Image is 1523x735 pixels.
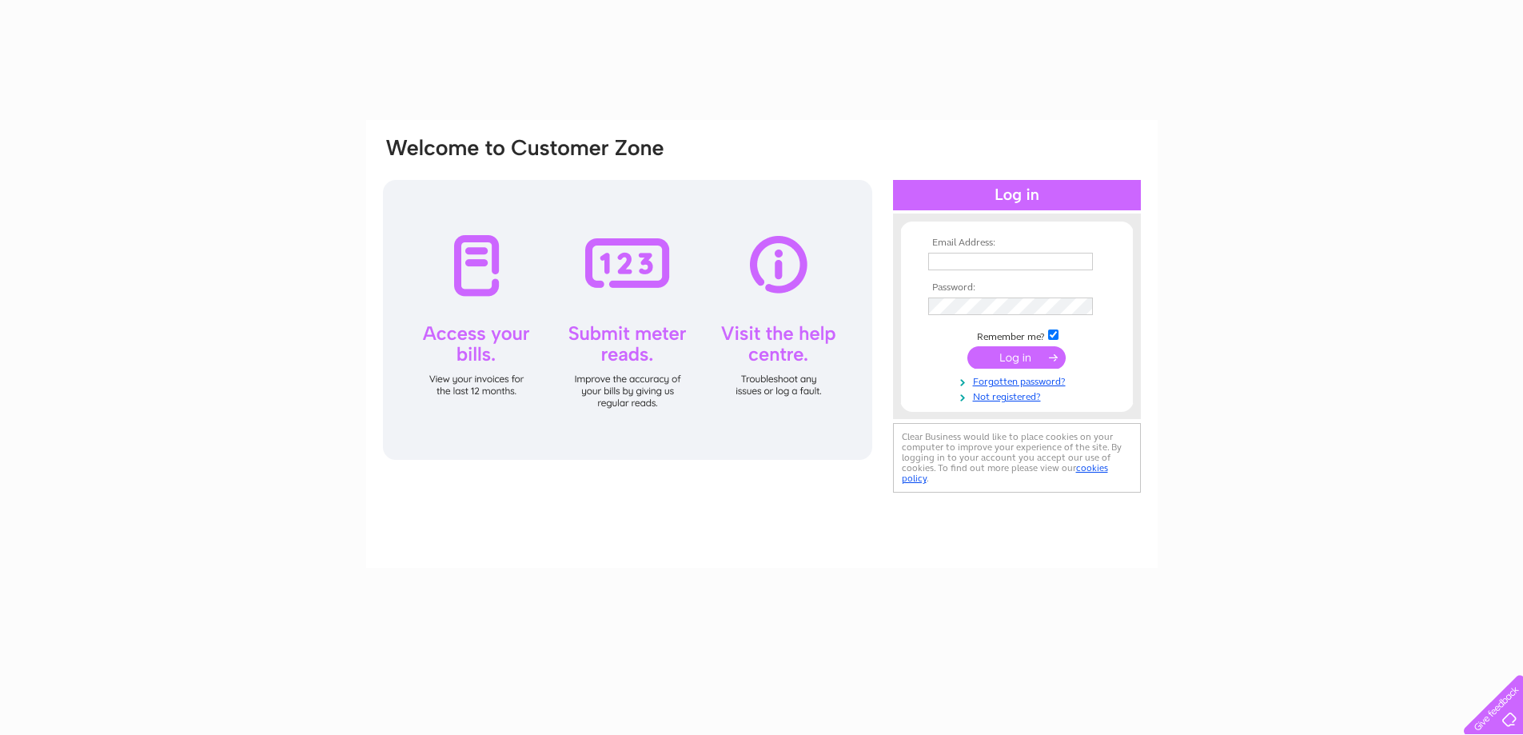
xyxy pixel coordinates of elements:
[928,388,1110,403] a: Not registered?
[902,462,1108,484] a: cookies policy
[928,373,1110,388] a: Forgotten password?
[924,238,1110,249] th: Email Address:
[924,327,1110,343] td: Remember me?
[924,282,1110,294] th: Password:
[967,346,1066,369] input: Submit
[893,423,1141,493] div: Clear Business would like to place cookies on your computer to improve your experience of the sit...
